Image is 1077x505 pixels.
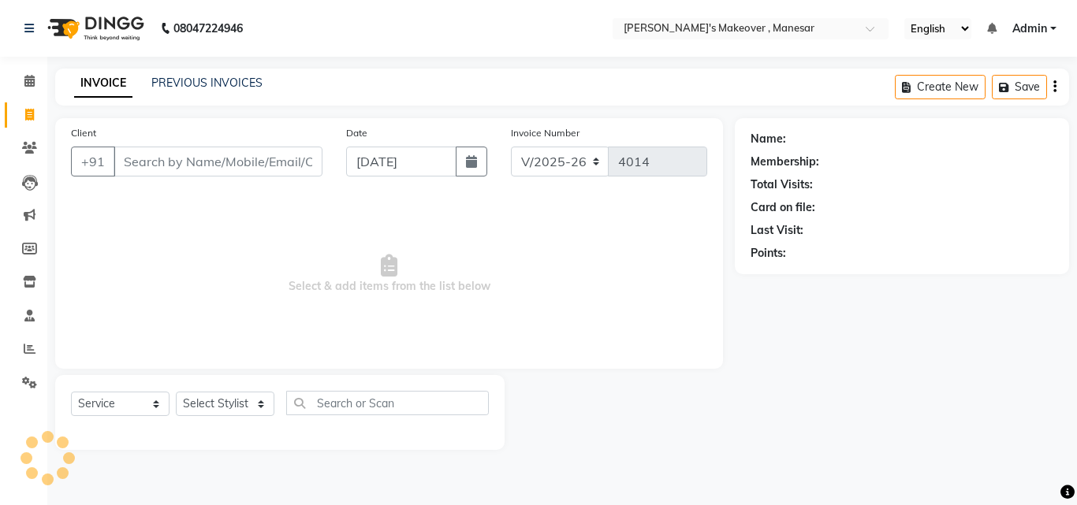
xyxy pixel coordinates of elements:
[1012,20,1047,37] span: Admin
[511,126,579,140] label: Invoice Number
[286,391,489,415] input: Search or Scan
[751,176,813,193] div: Total Visits:
[173,6,243,50] b: 08047224946
[751,154,819,170] div: Membership:
[751,131,786,147] div: Name:
[751,245,786,262] div: Points:
[74,69,132,98] a: INVOICE
[71,195,707,353] span: Select & add items from the list below
[40,6,148,50] img: logo
[71,126,96,140] label: Client
[992,75,1047,99] button: Save
[71,147,115,176] button: +91
[751,222,803,239] div: Last Visit:
[751,199,815,216] div: Card on file:
[114,147,322,176] input: Search by Name/Mobile/Email/Code
[151,76,263,90] a: PREVIOUS INVOICES
[895,75,986,99] button: Create New
[346,126,367,140] label: Date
